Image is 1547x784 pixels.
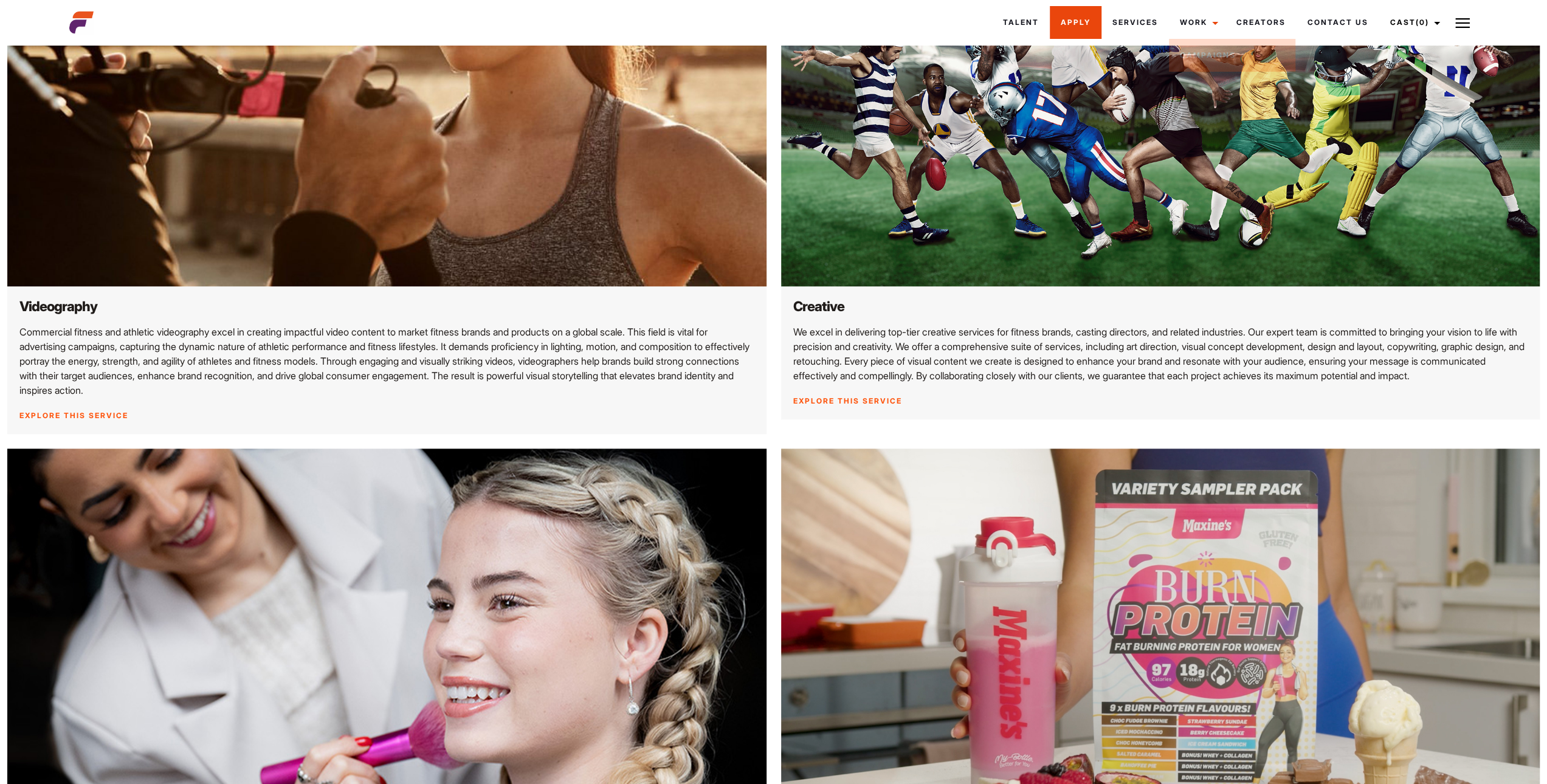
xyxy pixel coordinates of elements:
[1379,6,1447,39] a: Cast(0)
[1455,16,1470,30] img: Burger icon
[1225,6,1297,39] a: Creators
[992,6,1050,39] a: Talent
[793,298,1528,315] h2: Creative
[69,10,94,35] img: cropped-aefm-brand-fav-22-square.png
[793,325,1528,383] p: We excel in delivering top-tier creative services for fitness brands, casting directors, and rela...
[19,298,754,315] h2: Videography
[1050,6,1101,39] a: Apply
[1169,39,1295,72] a: Campaigns
[19,411,128,420] a: Explore this service
[793,396,902,405] a: Explore this service
[1169,6,1225,39] a: Work
[19,325,754,397] p: Commercial fitness and athletic videography excel in creating impactful video content to market f...
[1416,18,1429,27] span: (0)
[1297,6,1379,39] a: Contact Us
[1101,6,1169,39] a: Services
